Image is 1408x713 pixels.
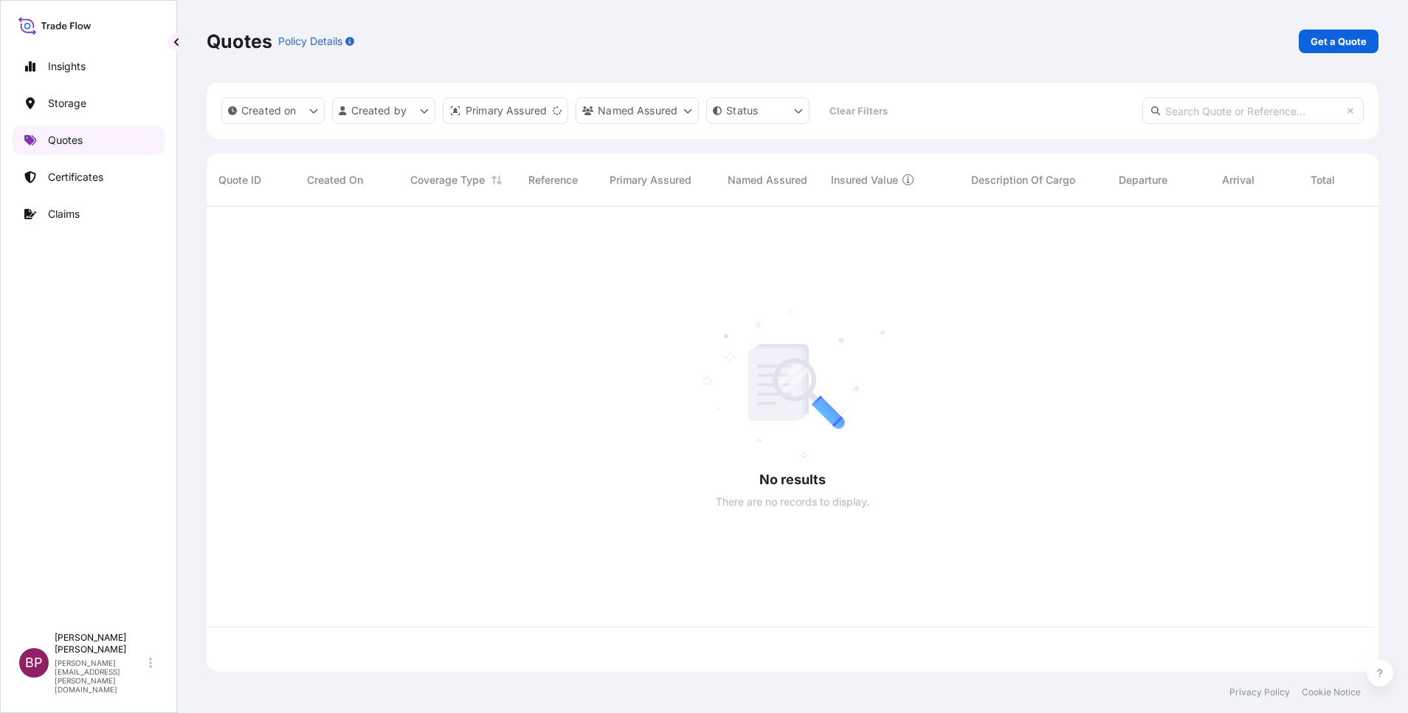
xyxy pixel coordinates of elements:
[817,99,900,123] button: Clear Filters
[443,97,568,124] button: distributor Filter options
[831,173,898,187] span: Insured Value
[466,103,547,118] p: Primary Assured
[1119,173,1167,187] span: Departure
[1229,686,1290,698] a: Privacy Policy
[1222,173,1255,187] span: Arrival
[48,207,80,221] p: Claims
[610,173,691,187] span: Primary Assured
[48,59,86,74] p: Insights
[207,30,272,53] p: Quotes
[241,103,297,118] p: Created on
[1311,34,1367,49] p: Get a Quote
[598,103,677,118] p: Named Assured
[488,171,505,189] button: Sort
[218,173,261,187] span: Quote ID
[528,173,578,187] span: Reference
[48,170,103,185] p: Certificates
[971,173,1075,187] span: Description Of Cargo
[332,97,435,124] button: createdBy Filter options
[307,173,363,187] span: Created On
[13,89,165,118] a: Storage
[13,162,165,192] a: Certificates
[25,655,43,670] span: BP
[278,34,342,49] p: Policy Details
[1142,97,1364,124] input: Search Quote or Reference...
[221,97,325,124] button: createdOn Filter options
[48,96,86,111] p: Storage
[726,103,758,118] p: Status
[706,97,810,124] button: certificateStatus Filter options
[55,632,146,655] p: [PERSON_NAME] [PERSON_NAME]
[13,52,165,81] a: Insights
[13,199,165,229] a: Claims
[351,103,407,118] p: Created by
[13,125,165,155] a: Quotes
[410,173,485,187] span: Coverage Type
[728,173,807,187] span: Named Assured
[1302,686,1361,698] a: Cookie Notice
[55,658,146,694] p: [PERSON_NAME][EMAIL_ADDRESS][PERSON_NAME][DOMAIN_NAME]
[576,97,699,124] button: cargoOwner Filter options
[829,103,888,118] p: Clear Filters
[1299,30,1378,53] a: Get a Quote
[48,133,83,148] p: Quotes
[1311,173,1335,187] span: Total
